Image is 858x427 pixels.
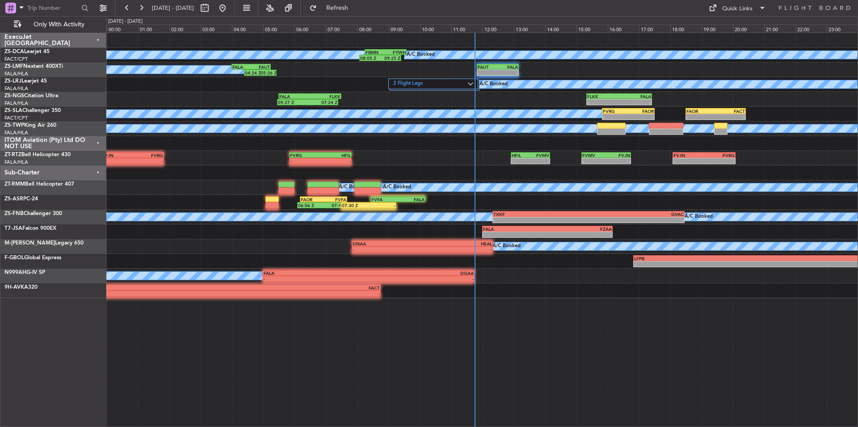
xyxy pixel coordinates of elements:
div: - [673,158,704,164]
div: LFPB [634,256,816,261]
div: - [102,158,132,164]
span: ZS-DCA [4,49,24,54]
a: M-[PERSON_NAME]Legacy 650 [4,240,84,246]
div: FACT [716,108,745,114]
div: 05:00 [263,25,294,33]
div: 13:00 [514,25,545,33]
div: 16:00 [608,25,639,33]
input: Trip Number [27,1,79,15]
a: ZS-SLAChallenger 350 [4,108,61,113]
span: 9H-AVK [4,285,24,290]
div: - [589,217,684,223]
a: N999AHG-IV SP [4,270,45,275]
div: 11:00 [451,25,483,33]
div: - [530,158,549,164]
div: 10:00 [420,25,451,33]
div: - [369,276,474,282]
div: 21:00 [764,25,795,33]
div: FVJN [102,153,132,158]
span: ZT-RMM [4,182,25,187]
div: 05:26 Z [261,70,276,75]
span: ZS-SLA [4,108,22,113]
span: ZS-TWP [4,123,24,128]
div: FALA [279,94,310,99]
div: - [353,247,422,252]
div: - [133,158,163,164]
a: ZS-LRJLearjet 45 [4,79,47,84]
div: 01:00 [138,25,169,33]
span: ZS-LMF [4,64,23,69]
div: FVMV [530,153,549,158]
div: DGAA [369,270,474,276]
div: 07:24 Z [307,99,337,105]
div: 04:00 [232,25,263,33]
div: - [716,114,745,120]
div: 05:27 Z [278,99,308,105]
div: HEAL [422,241,492,246]
div: FALA [619,94,651,99]
div: FLKK [310,94,341,99]
div: 14:00 [545,25,576,33]
span: [DATE] - [DATE] [152,4,194,12]
div: 03:00 [201,25,232,33]
div: - [493,217,589,223]
div: - [89,291,234,296]
div: - [498,70,518,75]
div: FALA [398,197,425,202]
div: FALA [483,226,547,232]
div: 00:00 [107,25,138,33]
span: ZS-ASR [4,196,23,202]
div: 06:00 [294,25,326,33]
div: FALA [232,64,251,70]
div: 06:06 Z [298,203,323,208]
a: T7-JSAFalcon 900EX [4,226,56,231]
div: - [582,158,606,164]
div: - [234,291,379,296]
span: Refresh [319,5,356,11]
div: HFIL [512,153,530,158]
img: arrow-gray.svg [468,82,473,86]
div: 18:00 [670,25,702,33]
div: - [483,232,547,237]
div: - [603,114,628,120]
div: - [587,99,619,105]
a: ZS-FNBChallenger 300 [4,211,62,216]
button: Only With Activity [10,17,97,32]
span: ZS-LRJ [4,79,21,84]
div: 09:00 [389,25,420,33]
div: FVFA [371,197,398,202]
div: 22:00 [795,25,827,33]
div: A/C Booked [479,78,508,91]
a: 9H-AVKA320 [4,285,38,290]
div: TXKF [493,211,589,217]
div: 02:00 [169,25,201,33]
button: Quick Links [704,1,770,15]
div: FVMV [582,153,606,158]
a: FALA/HLA [4,129,28,136]
div: DNAA [353,241,422,246]
a: FALA/HLA [4,70,28,77]
div: GVAC [589,211,684,217]
span: ZS-NGS [4,93,24,99]
div: FYWH [386,50,406,55]
a: F-GBOLGlobal Express [4,255,61,261]
a: ZT-RTZBell Helicopter 430 [4,152,71,158]
div: - [606,158,630,164]
span: T7-JSA [4,226,22,231]
div: - [512,158,530,164]
div: 07:30 Z [342,203,369,208]
div: A/C Booked [492,240,521,253]
div: 19:00 [702,25,733,33]
a: ZS-NGSCitation Ultra [4,93,58,99]
div: 09:25 Z [380,55,400,61]
div: - [686,114,715,120]
div: FAUT [478,64,498,70]
div: [DATE] - [DATE] [108,18,143,25]
span: M-[PERSON_NAME] [4,240,55,246]
div: Quick Links [722,4,753,13]
div: 07:00 [326,25,357,33]
span: ZT-RTZ [4,152,21,158]
div: A/C Booked [407,48,435,62]
div: - [634,261,816,267]
button: Refresh [305,1,359,15]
